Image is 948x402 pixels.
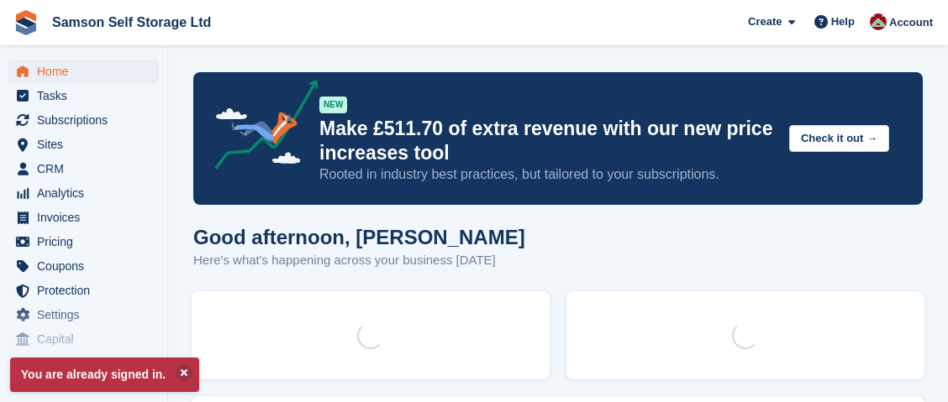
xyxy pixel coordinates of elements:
span: Subscriptions [37,108,138,132]
span: Invoices [37,206,138,229]
a: menu [8,254,159,278]
span: Coupons [37,254,138,278]
img: stora-icon-8386f47178a22dfd0bd8f6a31ec36ba5ce8667c1dd55bd0f319d3a0aa187defe.svg [13,10,39,35]
a: menu [8,108,159,132]
span: Analytics [37,181,138,205]
a: menu [8,84,159,107]
a: menu [8,157,159,180]
img: Ian [870,13,887,30]
span: Protection [37,279,138,302]
p: You are already signed in. [10,358,199,392]
button: Check it out → [789,125,889,153]
span: Create [748,13,782,30]
h1: Good afternoon, [PERSON_NAME] [193,226,525,248]
p: Rooted in industry best practices, but tailored to your subscriptions. [319,165,776,184]
a: menu [8,206,159,229]
span: Capital [37,327,138,351]
img: price-adjustments-announcement-icon-8257ccfd72463d97f412b2fc003d46551f7dbcb40ab6d574587a9cd5c0d94... [201,80,319,175]
a: menu [8,279,159,302]
span: Account [889,14,933,31]
div: NEW [319,97,347,113]
a: menu [8,60,159,83]
span: Sites [37,133,138,156]
p: Make £511.70 of extra revenue with our new price increases tool [319,117,776,165]
a: menu [8,327,159,351]
span: Home [37,60,138,83]
a: menu [8,230,159,253]
span: Settings [37,303,138,326]
a: Samson Self Storage Ltd [45,8,218,36]
span: Pricing [37,230,138,253]
span: Tasks [37,84,138,107]
span: CRM [37,157,138,180]
a: menu [8,181,159,205]
a: menu [8,303,159,326]
span: Help [831,13,855,30]
p: Here's what's happening across your business [DATE] [193,251,525,270]
a: menu [8,133,159,156]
